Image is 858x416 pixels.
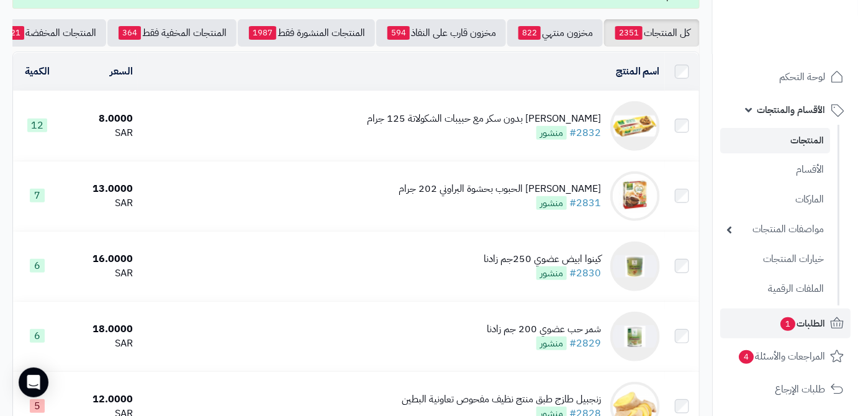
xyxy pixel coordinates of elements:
a: كل المنتجات2351 [604,19,700,47]
span: 2351 [615,26,643,40]
a: #2829 [569,336,601,351]
span: لوحة التحكم [779,68,825,86]
a: السعر [110,64,133,79]
span: 12 [27,119,47,132]
div: كينوا ابيض عضوي 250جم زادنا [484,252,601,266]
div: SAR [66,196,133,210]
span: الطلبات [779,315,825,332]
span: المراجعات والأسئلة [738,348,825,365]
a: المنتجات المنشورة فقط1987 [238,19,375,47]
div: 18.0000 [66,322,133,337]
div: 13.0000 [66,182,133,196]
span: منشور [536,337,567,350]
a: اسم المنتج [616,64,660,79]
span: طلبات الإرجاع [775,381,825,398]
span: 1987 [249,26,276,40]
span: 5 [30,399,45,413]
a: المراجعات والأسئلة4 [720,341,851,371]
div: 16.0000 [66,252,133,266]
a: مخزون قارب على النفاذ594 [376,19,506,47]
span: منشور [536,196,567,210]
span: 6 [30,329,45,343]
img: جولن بسكويت الحبوب بحشوة البراوني 202 جرام [610,171,660,221]
a: مواصفات المنتجات [720,216,830,243]
a: الماركات [720,186,830,213]
a: الأقسام [720,156,830,183]
span: 822 [518,26,541,40]
span: 6 [30,259,45,273]
span: منشور [536,266,567,280]
div: شمر حب عضوي 200 جم زادنا [487,322,601,337]
a: المنتجات [720,128,830,153]
a: الملفات الرقمية [720,276,830,302]
img: كينوا ابيض عضوي 250جم زادنا [610,242,660,291]
div: Open Intercom Messenger [19,368,48,397]
span: 21 [7,26,24,40]
div: SAR [66,126,133,140]
a: خيارات المنتجات [720,246,830,273]
div: SAR [66,337,133,351]
div: [PERSON_NAME] الحبوب بحشوة البراوني 202 جرام [399,182,601,196]
span: منشور [536,126,567,140]
a: لوحة التحكم [720,62,851,92]
span: 594 [387,26,410,40]
span: 4 [739,350,754,364]
a: طلبات الإرجاع [720,374,851,404]
img: جولن زيرو كوكيز بدون سكر مع حبيبات الشكولاتة 125 جرام [610,101,660,151]
a: الطلبات1 [720,309,851,338]
span: 364 [119,26,141,40]
a: #2832 [569,125,601,140]
div: زنجبيل طازج طبق منتج نظيف مفحوص تعاونية البطين [402,392,601,407]
a: #2830 [569,266,601,281]
div: SAR [66,266,133,281]
span: 1 [780,317,795,331]
div: [PERSON_NAME] بدون سكر مع حبيبات الشكولاتة 125 جرام [367,112,601,126]
img: شمر حب عضوي 200 جم زادنا [610,312,660,361]
a: الكمية [25,64,50,79]
span: الأقسام والمنتجات [757,101,825,119]
span: 7 [30,189,45,202]
div: 8.0000 [66,112,133,126]
a: #2831 [569,196,601,210]
div: 12.0000 [66,392,133,407]
a: المنتجات المخفية فقط364 [107,19,237,47]
a: مخزون منتهي822 [507,19,603,47]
